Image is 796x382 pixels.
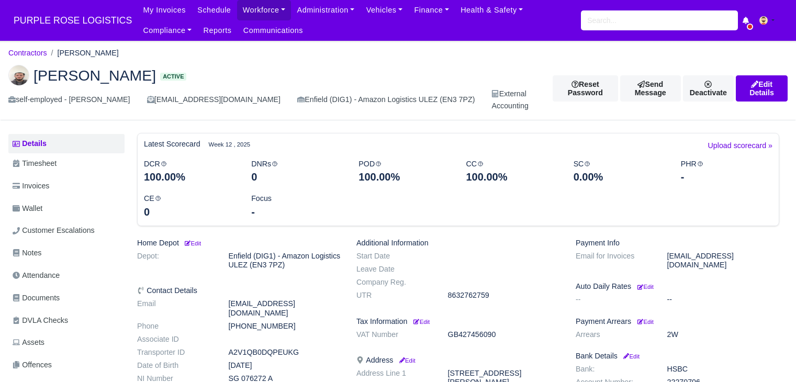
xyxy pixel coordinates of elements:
dd: 2W [659,330,787,339]
div: DNRs [243,158,351,185]
a: Edit [635,317,654,325]
a: Compliance [137,20,197,41]
dd: -- [659,295,787,304]
a: Edit [397,356,415,364]
a: DVLA Checks [8,310,125,331]
div: 0.00% [574,170,665,184]
h6: Address [356,356,560,365]
li: [PERSON_NAME] [47,47,119,59]
h6: Auto Daily Rates [576,282,779,291]
a: Deactivate [683,75,734,102]
div: POD [351,158,458,185]
dt: Depot: [129,252,221,269]
dt: -- [568,295,659,304]
a: Edit [622,352,640,360]
span: Wallet [13,203,42,215]
a: Edit [635,282,654,290]
small: Edit [637,319,654,325]
div: 0 [144,205,236,219]
a: Communications [238,20,309,41]
dt: VAT Number [349,330,440,339]
dd: [PHONE_NUMBER] [221,322,349,331]
div: PHR [673,158,780,185]
a: Notes [8,243,125,263]
div: CC [458,158,565,185]
h6: Latest Scorecard [144,140,200,149]
dt: Date of Birth [129,361,221,370]
span: Active [160,73,186,81]
div: Berkay Koroglu [1,57,795,121]
div: 100.00% [144,170,236,184]
h6: Tax Information [356,317,560,326]
dt: Email for Invoices [568,252,659,269]
span: Notes [13,247,41,259]
span: Assets [13,336,44,349]
div: self-employed - [PERSON_NAME] [8,94,130,106]
span: Documents [13,292,60,304]
a: Customer Escalations [8,220,125,241]
a: Assets [8,332,125,353]
a: Edit [411,317,430,325]
h6: Home Depot [137,239,341,248]
dt: Email [129,299,221,317]
a: Attendance [8,265,125,286]
dd: 8632762759 [440,291,568,300]
h6: Payment Info [576,239,779,248]
div: SC [566,158,673,185]
a: Edit [183,239,201,247]
div: Focus [243,193,351,219]
small: Edit [397,357,415,364]
a: Details [8,134,125,153]
dt: Associate ID [129,335,221,344]
a: Upload scorecard » [708,140,772,158]
input: Search... [581,10,738,30]
dt: Arrears [568,330,659,339]
dd: [EMAIL_ADDRESS][DOMAIN_NAME] [659,252,787,269]
dd: Enfield (DIG1) - Amazon Logistics ULEZ (EN3 7PZ) [221,252,349,269]
dt: Leave Date [349,265,440,274]
span: Invoices [13,180,49,192]
small: Edit [637,284,654,290]
dd: [EMAIL_ADDRESS][DOMAIN_NAME] [221,299,349,317]
dt: Company Reg. [349,278,440,287]
a: Reports [197,20,237,41]
small: Edit [183,240,201,246]
div: - [681,170,772,184]
a: Documents [8,288,125,308]
dt: UTR [349,291,440,300]
a: Wallet [8,198,125,219]
h6: Additional Information [356,239,560,248]
span: [PERSON_NAME] [33,68,156,83]
button: Reset Password [553,75,618,102]
a: Offences [8,355,125,375]
span: Attendance [13,269,60,282]
dt: Start Date [349,252,440,261]
dt: Phone [129,322,221,331]
dd: GB427456090 [440,330,568,339]
small: Week 12 , 2025 [209,140,250,149]
a: PURPLE ROSE LOGISTICS [8,10,137,31]
a: Timesheet [8,153,125,174]
span: Customer Escalations [13,224,95,237]
div: Enfield (DIG1) - Amazon Logistics ULEZ (EN3 7PZ) [297,94,475,106]
h6: Payment Arrears [576,317,779,326]
span: Offences [13,359,52,371]
dd: A2V1QB0DQPEUKG [221,348,349,357]
dd: [DATE] [221,361,349,370]
h6: Bank Details [576,352,779,361]
div: CE [136,193,243,219]
div: [EMAIL_ADDRESS][DOMAIN_NAME] [147,94,281,106]
a: Edit Details [736,75,788,102]
div: - [251,205,343,219]
small: Edit [622,353,640,359]
a: Send Message [620,75,681,102]
dd: HSBC [659,365,787,374]
a: Contractors [8,49,47,57]
small: Edit [413,319,430,325]
h6: Contact Details [137,286,341,295]
a: Invoices [8,176,125,196]
div: External Accounting [491,88,528,112]
span: DVLA Checks [13,314,68,327]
